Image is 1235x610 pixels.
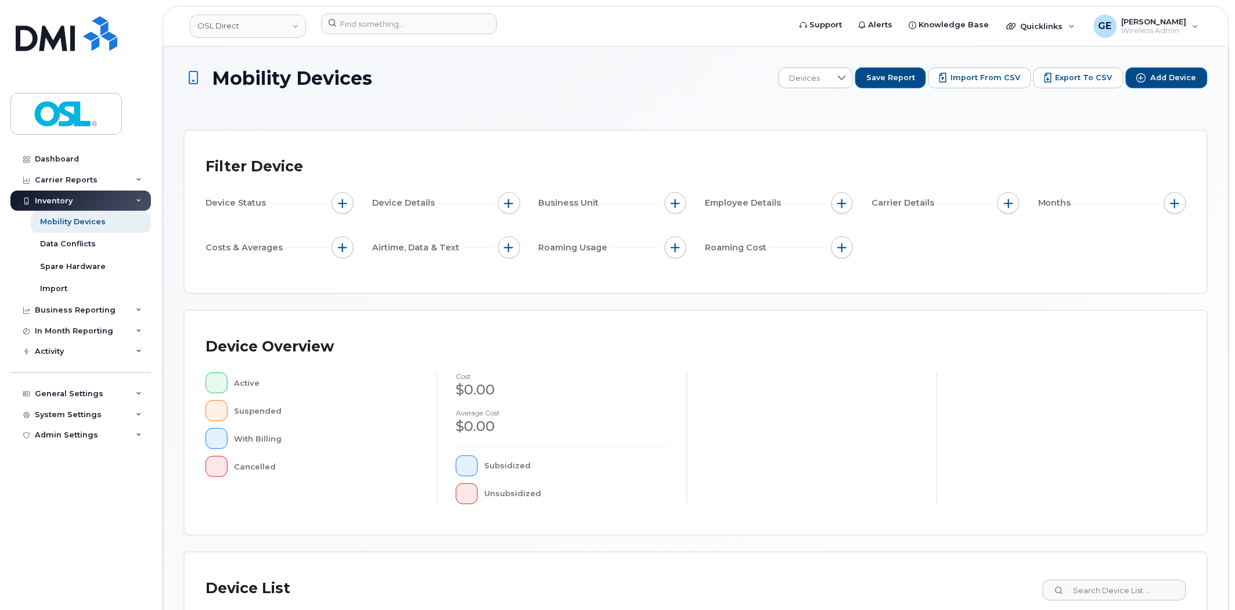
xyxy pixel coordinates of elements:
input: Search Device List ... [1043,580,1186,601]
div: Filter Device [206,152,303,182]
span: Device Details [372,197,438,209]
div: Unsubsidized [485,483,668,504]
span: Airtime, Data & Text [372,242,463,254]
button: Export to CSV [1034,67,1124,88]
div: $0.00 [456,417,668,436]
div: Device List [206,573,290,604]
span: Roaming Cost [705,242,770,254]
button: Save Report [855,67,926,88]
span: Roaming Usage [539,242,611,254]
h4: Average cost [456,409,668,417]
button: Add Device [1126,67,1208,88]
span: Save Report [866,73,915,83]
div: Subsidized [485,455,668,476]
span: Device Status [206,197,269,209]
span: Export to CSV [1056,73,1112,83]
span: Import from CSV [950,73,1020,83]
div: Active [235,372,419,393]
div: $0.00 [456,380,668,400]
span: Months [1038,197,1075,209]
h4: cost [456,372,668,380]
span: Costs & Averages [206,242,286,254]
span: Devices [779,68,831,89]
div: Device Overview [206,332,334,362]
span: Mobility Devices [212,68,372,88]
button: Import from CSV [928,67,1031,88]
span: Carrier Details [872,197,938,209]
div: With Billing [235,428,419,449]
span: Employee Details [705,197,784,209]
div: Suspended [235,400,419,421]
span: Business Unit [539,197,603,209]
span: Add Device [1151,73,1197,83]
div: Cancelled [235,456,419,477]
